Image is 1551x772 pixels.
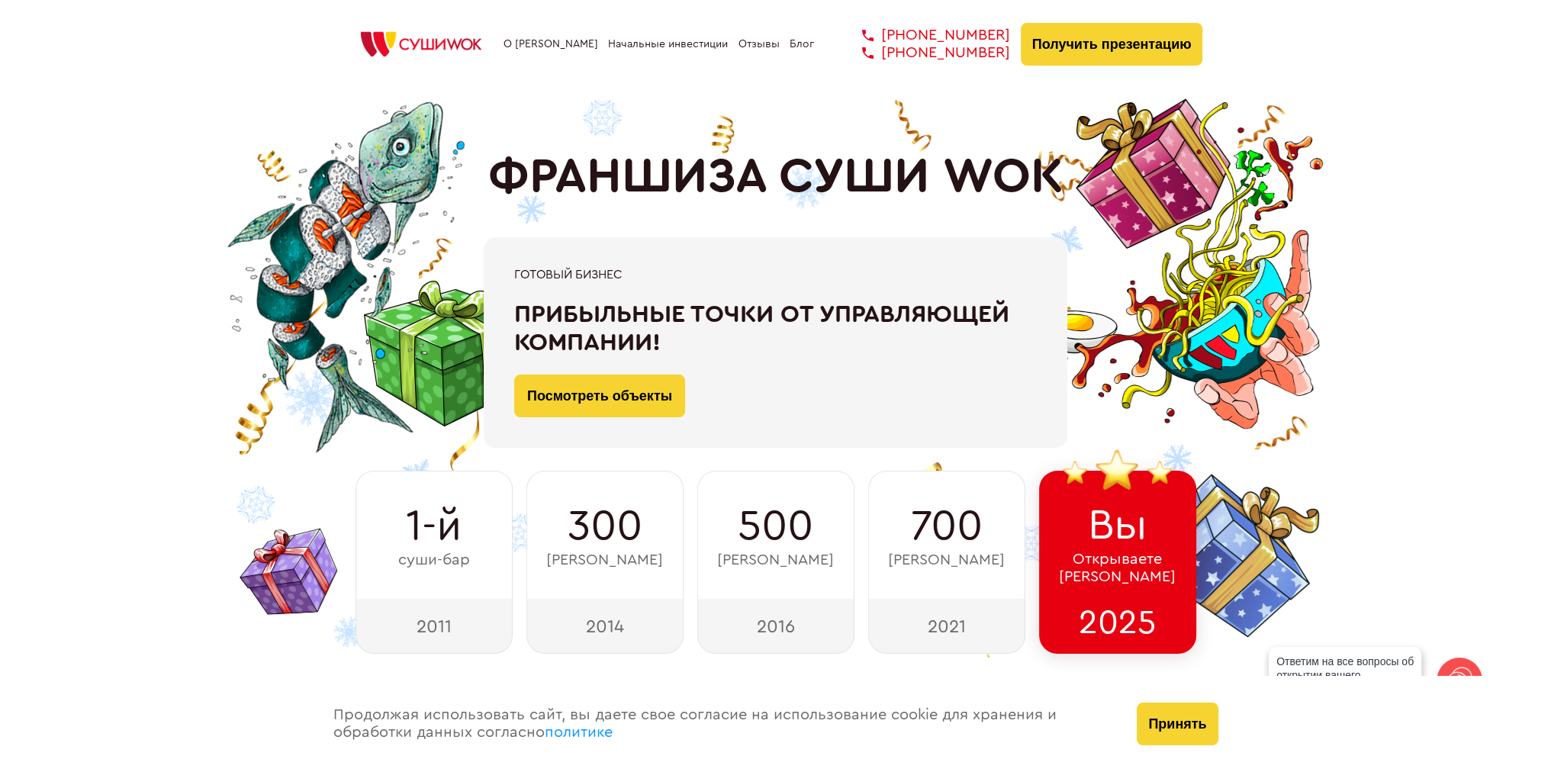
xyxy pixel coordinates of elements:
[406,502,462,551] span: 1-й
[1088,501,1147,550] span: Вы
[738,502,813,551] span: 500
[488,149,1063,205] h1: ФРАНШИЗА СУШИ WOK
[526,599,684,654] div: 2014
[888,552,1005,569] span: [PERSON_NAME]
[545,725,613,740] a: политике
[318,676,1122,772] div: Продолжая использовать сайт, вы даете свое согласие на использование cookie для хранения и обрабо...
[514,268,1037,281] div: Готовый бизнес
[1269,647,1421,703] div: Ответим на все вопросы об открытии вашего [PERSON_NAME]!
[1021,23,1203,66] button: Получить презентацию
[911,502,983,551] span: 700
[1059,551,1176,586] span: Открываете [PERSON_NAME]
[546,552,663,569] span: [PERSON_NAME]
[504,38,598,50] a: О [PERSON_NAME]
[839,27,1010,44] a: [PHONE_NUMBER]
[717,552,834,569] span: [PERSON_NAME]
[1039,599,1196,654] div: 2025
[349,27,494,61] img: СУШИWOK
[356,599,513,654] div: 2011
[1137,703,1218,745] button: Принять
[398,552,470,569] span: суши-бар
[738,38,780,50] a: Отзывы
[868,599,1025,654] div: 2021
[697,599,854,654] div: 2016
[568,502,642,551] span: 300
[514,375,685,417] a: Посмотреть объекты
[514,301,1037,357] div: Прибыльные точки от управляющей компании!
[839,44,1010,62] a: [PHONE_NUMBER]
[790,38,814,50] a: Блог
[608,38,728,50] a: Начальные инвестиции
